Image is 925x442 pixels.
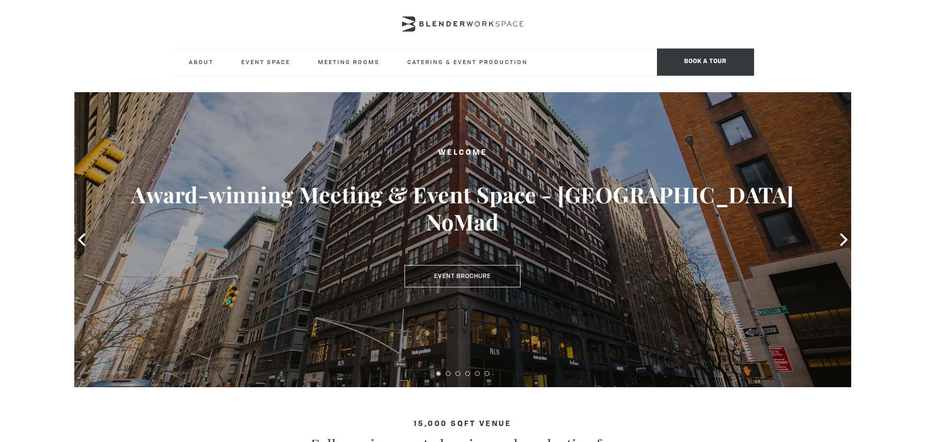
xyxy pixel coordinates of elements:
[113,147,812,159] h2: Welcome
[234,49,298,75] a: Event Space
[113,181,812,235] h3: Award-winning Meeting & Event Space - [GEOGRAPHIC_DATA] NoMad
[400,49,536,75] a: Catering & Event Production
[181,49,221,75] a: About
[404,265,521,287] a: Event Brochure
[310,49,387,75] a: Meeting Rooms
[657,49,754,76] span: Book a tour
[171,420,754,428] h4: 15,000 sqft venue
